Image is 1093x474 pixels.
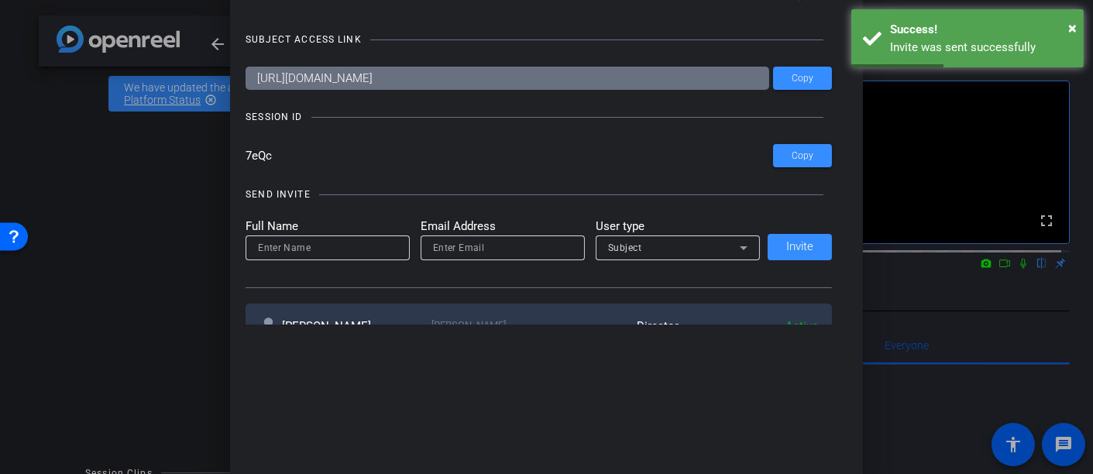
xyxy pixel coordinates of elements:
span: Copy [792,73,813,84]
span: × [1068,19,1077,37]
div: Invite was sent successfully [890,39,1072,57]
span: Subject [608,242,642,253]
mat-label: Email Address [421,218,585,235]
div: Director [539,318,679,378]
mat-label: User type [596,218,760,235]
button: Close [1068,16,1077,39]
div: SUBJECT ACCESS LINK [246,32,361,47]
openreel-title-line: SESSION ID [246,109,832,125]
div: SESSION ID [246,109,302,125]
button: Copy [773,67,832,90]
input: Enter Name [258,239,397,257]
div: [PERSON_NAME][EMAIL_ADDRESS][PERSON_NAME][DOMAIN_NAME] [399,318,538,378]
button: Copy [773,144,832,167]
openreel-title-line: SEND INVITE [246,187,832,202]
mat-label: Full Name [246,218,410,235]
div: [PERSON_NAME] [260,318,399,378]
div: SEND INVITE [246,187,310,202]
input: Enter Email [433,239,572,257]
span: Active [785,319,818,333]
span: Copy [792,150,813,162]
openreel-title-line: SUBJECT ACCESS LINK [246,32,832,47]
div: Success! [890,21,1072,39]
